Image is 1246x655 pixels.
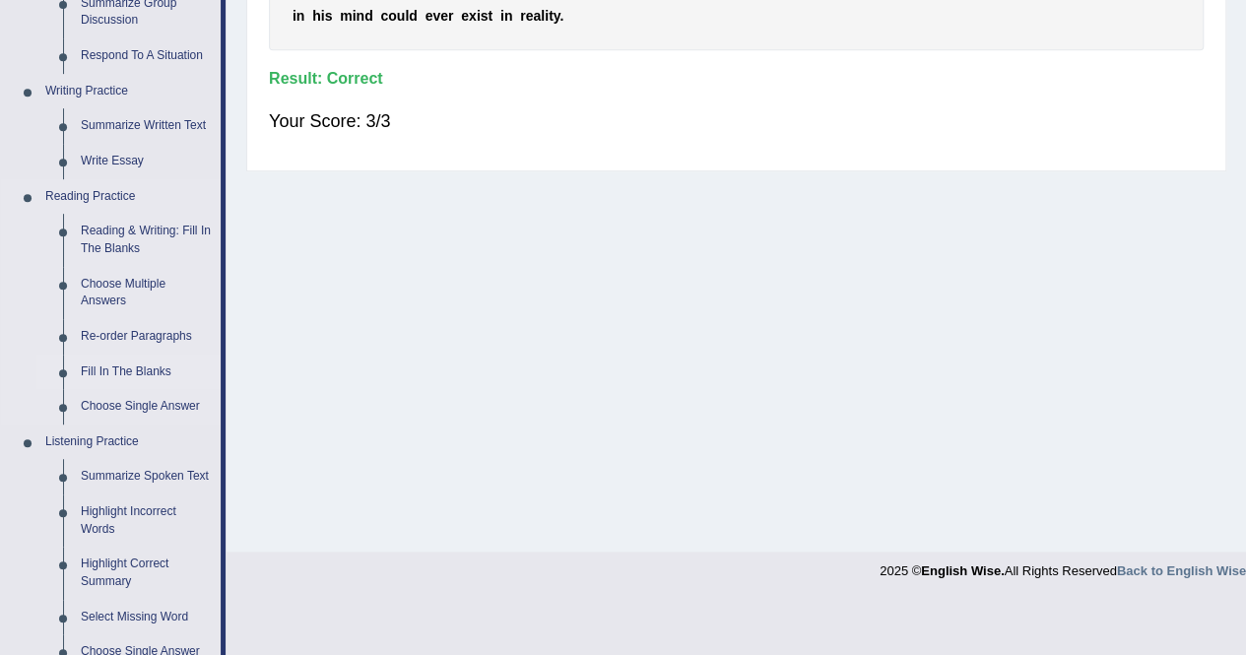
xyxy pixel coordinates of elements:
[72,389,221,425] a: Choose Single Answer
[36,74,221,109] a: Writing Practice
[357,8,365,24] b: n
[269,70,1204,88] h4: Result:
[409,8,418,24] b: d
[72,214,221,266] a: Reading & Writing: Fill In The Blanks
[921,563,1004,578] strong: English Wise.
[36,425,221,460] a: Listening Practice
[880,552,1246,580] div: 2025 © All Rights Reserved
[353,8,357,24] b: i
[541,8,545,24] b: l
[293,8,296,24] b: i
[388,8,397,24] b: o
[72,108,221,144] a: Summarize Written Text
[488,8,492,24] b: t
[426,8,433,24] b: e
[72,319,221,355] a: Re-order Paragraphs
[296,8,305,24] b: n
[312,8,321,24] b: h
[380,8,388,24] b: c
[325,8,333,24] b: s
[477,8,481,24] b: i
[72,494,221,547] a: Highlight Incorrect Words
[1117,563,1246,578] a: Back to English Wise
[461,8,469,24] b: e
[364,8,373,24] b: d
[448,8,453,24] b: r
[397,8,406,24] b: u
[269,98,1204,145] div: Your Score: 3/3
[405,8,409,24] b: l
[72,547,221,599] a: Highlight Correct Summary
[36,179,221,215] a: Reading Practice
[72,267,221,319] a: Choose Multiple Answers
[481,8,489,24] b: s
[72,355,221,390] a: Fill In The Blanks
[72,38,221,74] a: Respond To A Situation
[469,8,477,24] b: x
[72,144,221,179] a: Write Essay
[504,8,513,24] b: n
[554,8,560,24] b: y
[520,8,525,24] b: r
[549,8,554,24] b: t
[500,8,504,24] b: i
[559,8,563,24] b: .
[533,8,541,24] b: a
[526,8,534,24] b: e
[440,8,448,24] b: e
[340,8,352,24] b: m
[72,459,221,494] a: Summarize Spoken Text
[545,8,549,24] b: i
[72,600,221,635] a: Select Missing Word
[432,8,440,24] b: v
[321,8,325,24] b: i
